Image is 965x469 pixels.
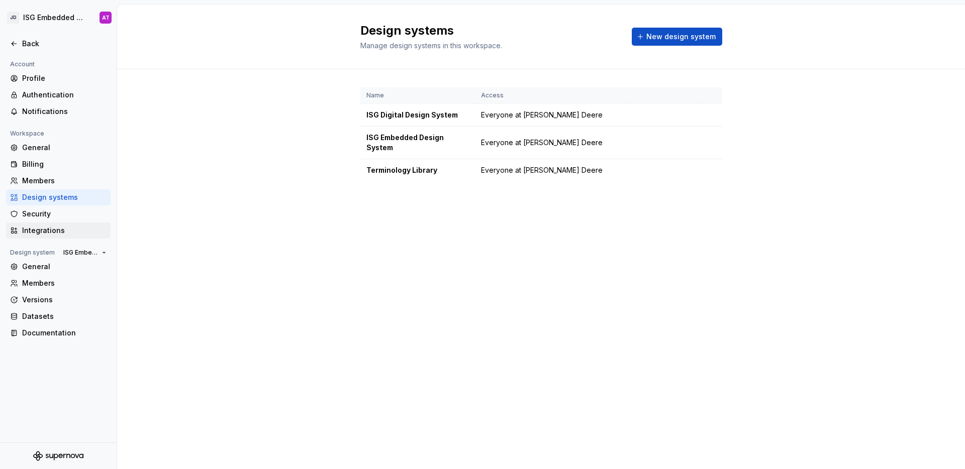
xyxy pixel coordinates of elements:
div: Profile [22,73,107,83]
button: New design system [632,28,722,46]
div: Integrations [22,225,107,236]
div: ISG Embedded Design System [366,133,469,153]
a: Datasets [6,308,111,324]
div: Account [6,58,39,70]
a: Security [6,206,111,222]
th: Access [475,87,625,104]
div: Terminology Library [366,165,469,175]
div: Documentation [22,328,107,338]
a: Integrations [6,222,111,239]
a: Members [6,173,111,189]
div: ISG Embedded Design System [23,13,87,23]
div: Notifications [22,106,107,116]
div: Design system [6,247,59,259]
span: Everyone at [PERSON_NAME] Deere [481,165,603,175]
div: Workspace [6,128,48,140]
div: ISG Digital Design System [366,110,469,120]
span: New design system [646,32,716,42]
div: General [22,143,107,153]
div: Security [22,209,107,219]
div: Authentication [22,90,107,100]
div: Versions [22,295,107,305]
div: General [22,262,107,272]
a: Versions [6,292,111,308]
div: AT [102,14,110,22]
th: Name [360,87,475,104]
div: JD [7,12,19,24]
span: Everyone at [PERSON_NAME] Deere [481,110,603,120]
a: Members [6,275,111,291]
svg: Supernova Logo [33,451,83,461]
div: Members [22,278,107,288]
a: Design systems [6,189,111,205]
span: ISG Embedded Design System [63,249,98,257]
a: Profile [6,70,111,86]
a: General [6,259,111,275]
a: Authentication [6,87,111,103]
button: JDISG Embedded Design SystemAT [2,7,115,29]
div: Billing [22,159,107,169]
a: Billing [6,156,111,172]
div: Datasets [22,311,107,321]
a: General [6,140,111,156]
span: Manage design systems in this workspace. [360,41,502,50]
a: Documentation [6,325,111,341]
span: Everyone at [PERSON_NAME] Deere [481,138,603,148]
h2: Design systems [360,23,620,39]
div: Design systems [22,192,107,202]
div: Members [22,176,107,186]
a: Back [6,36,111,52]
a: Notifications [6,103,111,120]
div: Back [22,39,107,49]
